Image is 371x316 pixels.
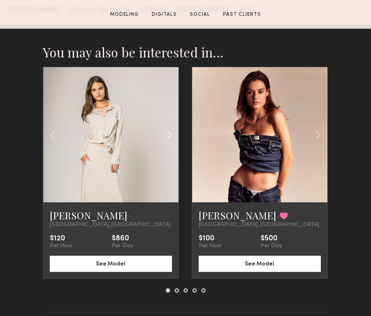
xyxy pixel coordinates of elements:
a: Modeling [107,11,142,18]
div: Per Day [112,243,133,249]
a: Past Clients [220,11,264,18]
button: See Model [50,256,172,272]
div: $120 [50,235,73,243]
a: Social [187,11,213,18]
div: $500 [261,235,282,243]
a: [PERSON_NAME] [50,209,127,222]
div: Per Day [261,243,282,249]
button: See Model [199,256,321,272]
div: Per Hour [50,243,73,249]
div: $100 [199,235,222,243]
span: [GEOGRAPHIC_DATA], [GEOGRAPHIC_DATA] [50,222,170,228]
div: $860 [112,235,133,243]
a: Digitals [148,11,180,18]
a: [PERSON_NAME] [199,209,276,222]
h2: You may also be interested in… [43,44,329,60]
a: See Model [50,260,172,267]
a: See Model [199,260,321,267]
span: [GEOGRAPHIC_DATA], [GEOGRAPHIC_DATA] [199,222,319,228]
div: Per Hour [199,243,222,249]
